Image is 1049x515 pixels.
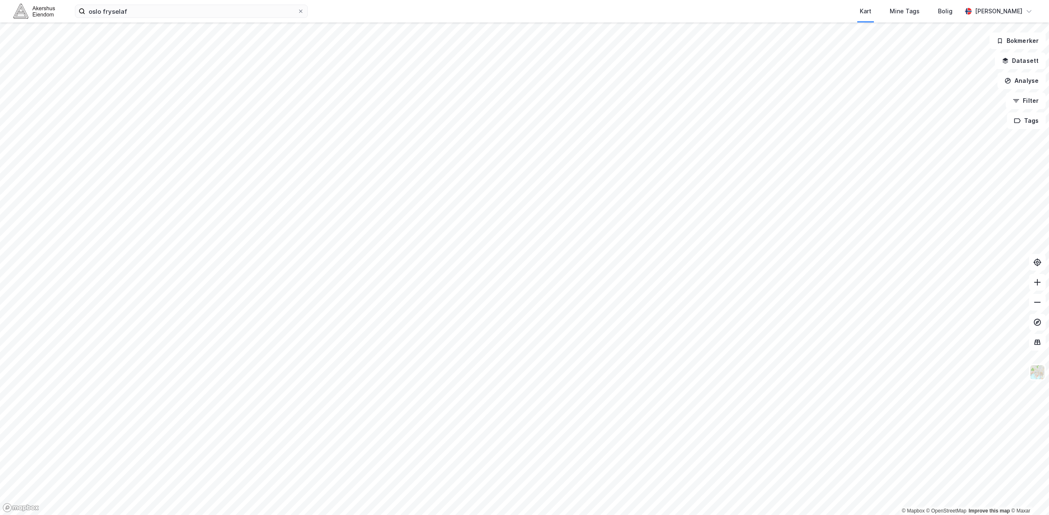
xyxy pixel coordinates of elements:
[1006,92,1046,109] button: Filter
[969,508,1010,514] a: Improve this map
[975,6,1022,16] div: [PERSON_NAME]
[1007,475,1049,515] iframe: Chat Widget
[13,4,55,18] img: akershus-eiendom-logo.9091f326c980b4bce74ccdd9f866810c.svg
[85,5,297,17] input: Søk på adresse, matrikkel, gårdeiere, leietakere eller personer
[890,6,920,16] div: Mine Tags
[1029,364,1045,380] img: Z
[997,72,1046,89] button: Analyse
[860,6,871,16] div: Kart
[938,6,953,16] div: Bolig
[1007,112,1046,129] button: Tags
[902,508,925,514] a: Mapbox
[926,508,967,514] a: OpenStreetMap
[2,503,39,513] a: Mapbox homepage
[990,32,1046,49] button: Bokmerker
[1007,475,1049,515] div: Kontrollprogram for chat
[995,52,1046,69] button: Datasett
